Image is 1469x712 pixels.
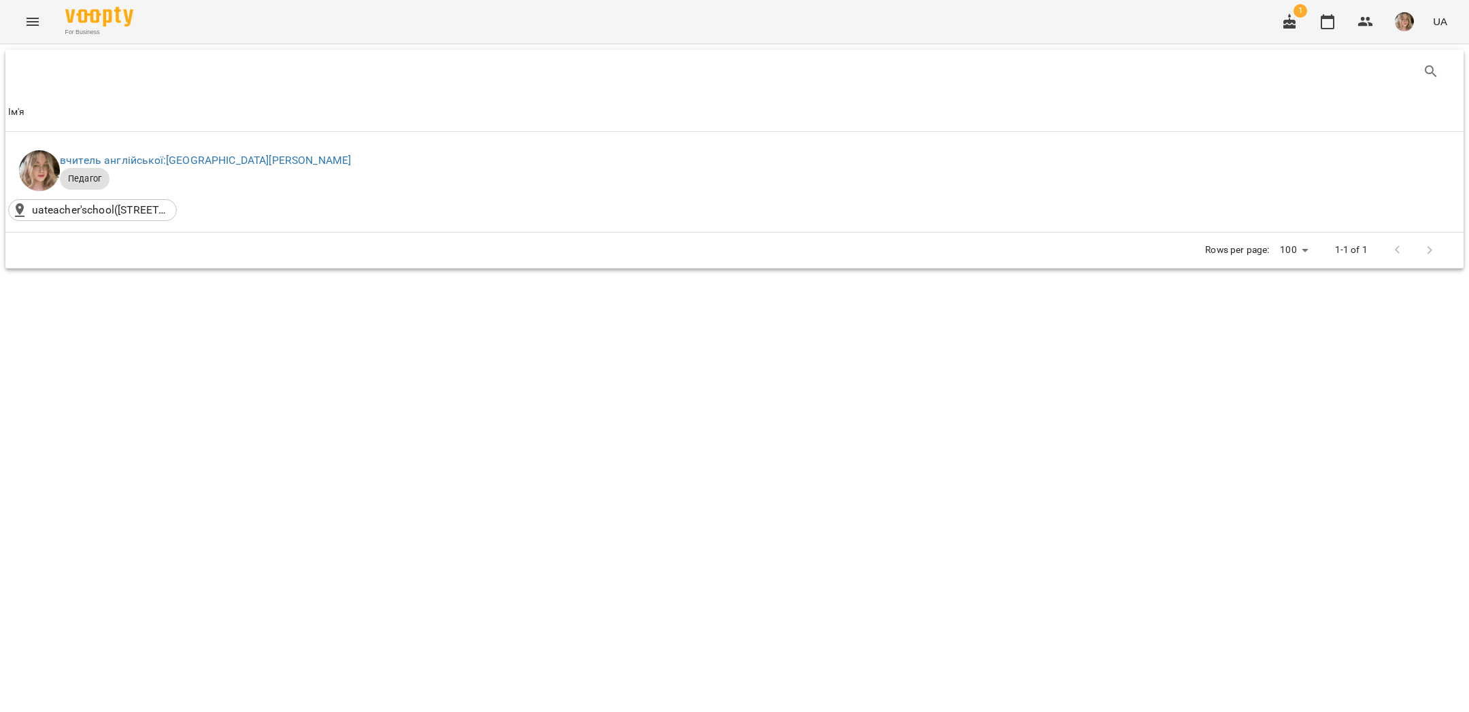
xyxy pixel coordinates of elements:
button: Search [1415,55,1447,88]
span: For Business [65,28,133,37]
p: uateacher'school([STREET_ADDRESS] [32,202,168,218]
a: вчитель англійської:[GEOGRAPHIC_DATA][PERSON_NAME] [60,154,351,167]
img: Ірина Кінах [19,150,60,191]
div: Ім'я [8,104,25,120]
img: Voopty Logo [65,7,133,27]
span: Ім'я [8,104,1461,120]
img: 96e0e92443e67f284b11d2ea48a6c5b1.jpg [1395,12,1414,31]
p: Rows per page: [1205,243,1269,257]
span: Педагог [60,173,109,185]
div: Table Toolbar [5,50,1464,93]
div: uateacher'school(вулиця Липинського, 28, Lviv, Львівська область, Україна) [8,199,177,221]
span: 1 [1294,4,1307,18]
span: UA [1433,14,1447,29]
p: 1-1 of 1 [1335,243,1368,257]
div: 100 [1274,240,1313,260]
button: UA [1428,9,1453,34]
button: Menu [16,5,49,38]
div: Sort [8,104,25,120]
